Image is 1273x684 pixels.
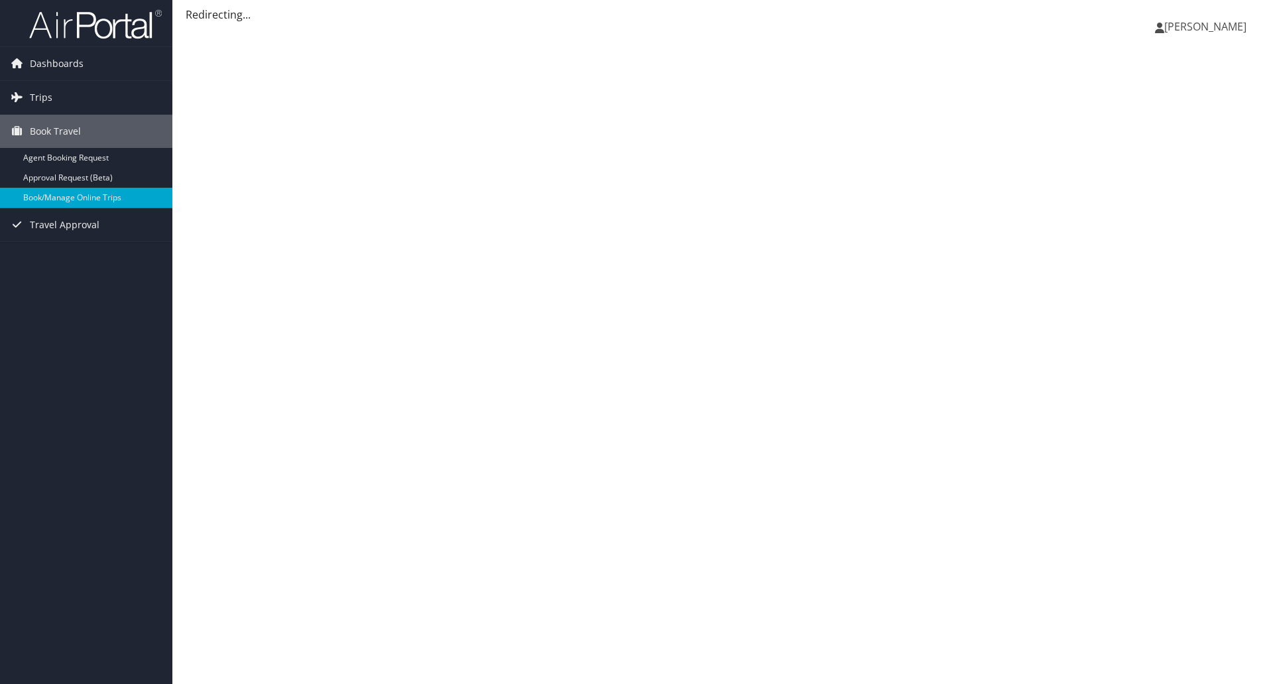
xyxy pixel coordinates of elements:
[30,81,52,114] span: Trips
[30,115,81,148] span: Book Travel
[186,7,1260,23] div: Redirecting...
[30,208,99,241] span: Travel Approval
[1155,7,1260,46] a: [PERSON_NAME]
[29,9,162,40] img: airportal-logo.png
[30,47,84,80] span: Dashboards
[1164,19,1246,34] span: [PERSON_NAME]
